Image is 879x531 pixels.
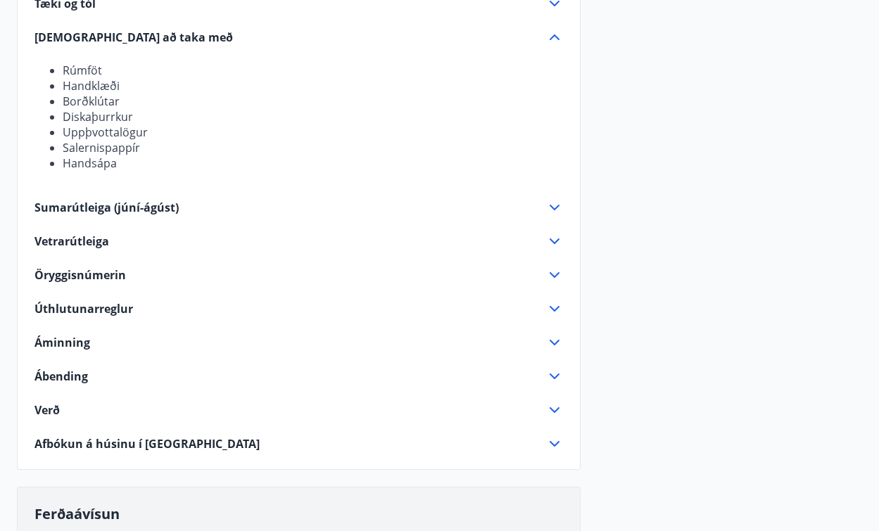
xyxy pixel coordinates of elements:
li: Uppþvottalögur [63,124,563,140]
div: [DEMOGRAPHIC_DATA] að taka með [34,29,563,46]
li: Borðklútar [63,94,563,109]
div: Verð [34,402,563,418]
span: Vetrarútleiga [34,233,109,249]
div: Ábending [34,368,563,385]
li: Handsápa [63,155,563,171]
div: Áminning [34,334,563,351]
div: Úthlutunarreglur [34,300,563,317]
div: Öryggisnúmerin [34,267,563,283]
div: Vetrarútleiga [34,233,563,250]
li: Handklæði [63,78,563,94]
span: [DEMOGRAPHIC_DATA] að taka með [34,30,233,45]
span: Verð [34,402,60,418]
span: Afbókun á húsinu í [GEOGRAPHIC_DATA] [34,436,260,452]
span: Öryggisnúmerin [34,267,126,283]
li: Rúmföt [63,63,563,78]
span: Ábending [34,369,88,384]
li: Salernispappír [63,140,563,155]
li: Diskaþurrkur [63,109,563,124]
span: Úthlutunarreglur [34,301,133,316]
div: Afbókun á húsinu í [GEOGRAPHIC_DATA] [34,435,563,452]
span: Ferðaávísun [34,504,120,523]
div: [DEMOGRAPHIC_DATA] að taka með [34,46,563,171]
div: Sumarútleiga (júní-ágúst) [34,199,563,216]
span: Áminning [34,335,90,350]
span: Sumarútleiga (júní-ágúst) [34,200,179,215]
